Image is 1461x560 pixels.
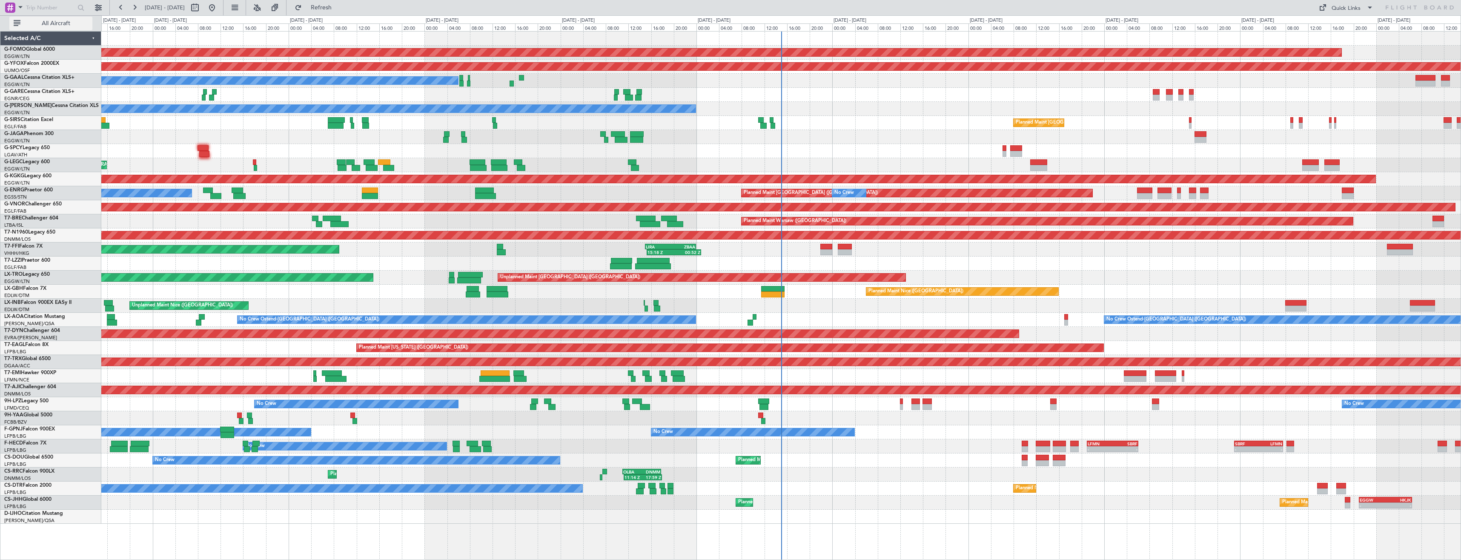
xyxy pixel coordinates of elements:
[500,271,640,284] div: Unplanned Maint [GEOGRAPHIC_DATA] ([GEOGRAPHIC_DATA])
[4,159,50,165] a: G-LEGCLegacy 600
[643,475,661,480] div: 17:59 Z
[304,5,339,11] span: Refresh
[4,489,26,496] a: LFPB/LBG
[426,17,458,24] div: [DATE] - [DATE]
[4,110,30,116] a: EGGW/LTN
[4,230,55,235] a: T7-N1960Legacy 650
[4,286,46,291] a: LX-GBHFalcon 7X
[4,89,24,94] span: G-GARE
[738,454,872,467] div: Planned Maint [GEOGRAPHIC_DATA] ([GEOGRAPHIC_DATA])
[4,188,53,193] a: G-ENRGPraetor 600
[868,285,963,298] div: Planned Maint Nice ([GEOGRAPHIC_DATA])
[1376,23,1399,31] div: 00:00
[900,23,923,31] div: 12:00
[1385,497,1411,502] div: HKJK
[4,356,51,361] a: T7-TRXGlobal 6500
[1399,23,1421,31] div: 04:00
[1195,23,1217,31] div: 16:00
[1286,23,1308,31] div: 08:00
[4,391,31,397] a: DNMM/LOS
[4,258,50,263] a: T7-LZZIPraetor 600
[470,23,493,31] div: 08:00
[4,61,59,66] a: G-YFOXFalcon 2000EX
[1088,441,1113,446] div: LFMN
[424,23,447,31] div: 00:00
[1016,116,1150,129] div: Planned Maint [GEOGRAPHIC_DATA] ([GEOGRAPHIC_DATA])
[155,454,175,467] div: No Crew
[4,244,19,249] span: T7-FFI
[4,272,50,277] a: LX-TROLegacy 650
[538,23,560,31] div: 20:00
[742,23,764,31] div: 08:00
[9,17,92,30] button: All Aircraft
[4,75,24,80] span: G-GAAL
[4,286,23,291] span: LX-GBH
[4,497,23,502] span: CS-JHH
[4,314,65,319] a: LX-AOACitation Mustang
[991,23,1014,31] div: 04:00
[4,441,23,446] span: F-HECD
[515,23,538,31] div: 16:00
[291,1,342,14] button: Refresh
[4,131,24,136] span: G-JAGA
[22,20,90,26] span: All Aircraft
[4,194,27,200] a: EGSS/STN
[4,320,54,327] a: [PERSON_NAME]/QSA
[4,461,26,468] a: LFPB/LBG
[4,433,26,439] a: LFPB/LBG
[646,244,670,249] div: LIRA
[4,503,26,510] a: LFPB/LBG
[4,117,20,122] span: G-SIRS
[4,95,30,102] a: EGNR/CEG
[4,370,21,375] span: T7-EMI
[4,166,30,172] a: EGGW/LTN
[1354,23,1376,31] div: 20:00
[334,23,356,31] div: 08:00
[647,250,674,255] div: 15:18 Z
[561,23,583,31] div: 00:00
[493,23,515,31] div: 12:00
[4,413,52,418] a: 9H-YAAGlobal 5000
[4,447,26,453] a: LFPB/LBG
[1036,23,1059,31] div: 12:00
[923,23,945,31] div: 16:00
[103,17,136,24] div: [DATE] - [DATE]
[4,278,30,285] a: EGGW/LTN
[4,398,21,404] span: 9H-LPZ
[4,258,22,263] span: T7-LZZI
[1332,4,1361,13] div: Quick Links
[696,23,719,31] div: 00:00
[834,17,866,24] div: [DATE] - [DATE]
[257,398,276,410] div: No Crew
[4,511,63,516] a: D-IJHOCitation Mustang
[330,468,440,481] div: Planned Maint Larnaca ([GEOGRAPHIC_DATA] Intl)
[4,202,25,207] span: G-VNOR
[447,23,470,31] div: 04:00
[698,17,730,24] div: [DATE] - [DATE]
[1088,447,1113,452] div: -
[1106,313,1246,326] div: No Crew Ostend-[GEOGRAPHIC_DATA] ([GEOGRAPHIC_DATA])
[130,23,152,31] div: 20:00
[1106,17,1138,24] div: [DATE] - [DATE]
[4,328,60,333] a: T7-DYNChallenger 604
[4,67,30,74] a: UUMO/OSF
[562,17,595,24] div: [DATE] - [DATE]
[1331,23,1353,31] div: 16:00
[623,469,642,474] div: OLBA
[4,342,49,347] a: T7-EAGLFalcon 8X
[4,349,26,355] a: LFPB/LBG
[4,202,62,207] a: G-VNORChallenger 650
[1104,23,1127,31] div: 00:00
[1235,441,1258,446] div: SBRF
[4,292,29,299] a: EDLW/DTM
[1235,447,1258,452] div: -
[642,469,661,474] div: DNMM
[4,53,30,60] a: EGGW/LTN
[4,370,56,375] a: T7-EMIHawker 900XP
[4,469,23,474] span: CS-RRC
[1360,503,1385,508] div: -
[4,328,23,333] span: T7-DYN
[379,23,402,31] div: 16:00
[175,23,198,31] div: 04:00
[1385,503,1411,508] div: -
